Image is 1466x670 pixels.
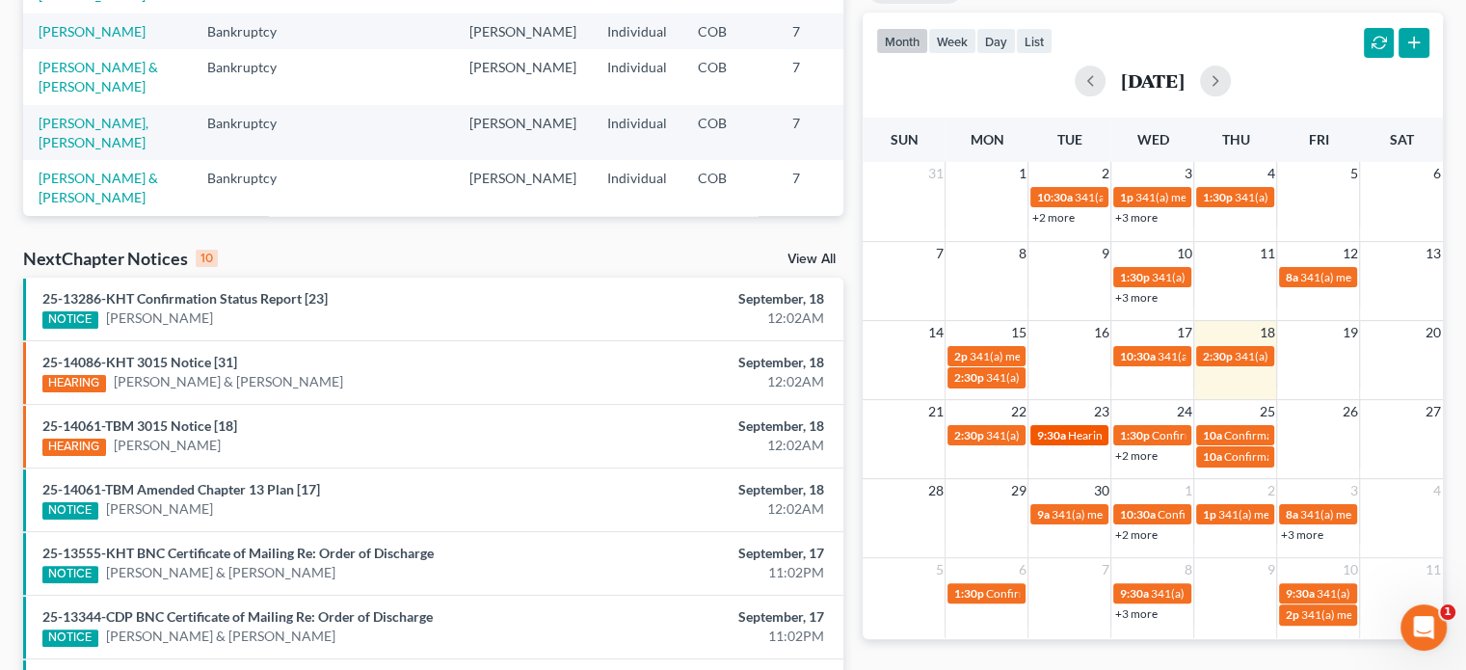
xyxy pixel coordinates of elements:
[1431,479,1443,502] span: 4
[1424,400,1443,423] span: 27
[953,370,983,385] span: 2:30p
[1182,479,1193,502] span: 1
[1440,604,1455,620] span: 1
[1265,479,1276,502] span: 2
[106,499,213,519] a: [PERSON_NAME]
[1121,70,1185,91] h2: [DATE]
[106,308,213,328] a: [PERSON_NAME]
[1036,190,1072,204] span: 10:30a
[454,13,592,49] td: [PERSON_NAME]
[976,28,1016,54] button: day
[42,417,237,434] a: 25-14061-TBM 3015 Notice [18]
[1114,448,1157,463] a: +2 more
[1340,558,1359,581] span: 10
[576,544,824,563] div: September, 17
[42,311,98,329] div: NOTICE
[1074,190,1362,204] span: 341(a) meeting for [PERSON_NAME] & [PERSON_NAME]
[1091,321,1110,344] span: 16
[787,253,836,266] a: View All
[1067,428,1217,442] span: Hearing for [PERSON_NAME]
[1119,428,1149,442] span: 1:30p
[1150,586,1336,601] span: 341(a) meeting for [PERSON_NAME]
[985,586,1204,601] span: Confirmation hearing for [PERSON_NAME]
[192,49,312,104] td: Bankruptcy
[192,105,312,160] td: Bankruptcy
[592,160,682,215] td: Individual
[1134,190,1423,204] span: 341(a) meeting for [PERSON_NAME] & [PERSON_NAME]
[1114,210,1157,225] a: +3 more
[1008,321,1027,344] span: 15
[1136,131,1168,147] span: Wed
[1257,242,1276,265] span: 11
[1182,558,1193,581] span: 8
[1221,131,1249,147] span: Thu
[985,370,1264,385] span: 341(a) meeting for [MEDICAL_DATA][PERSON_NAME]
[953,428,983,442] span: 2:30p
[592,216,682,271] td: Individual
[777,13,873,49] td: 7
[454,49,592,104] td: [PERSON_NAME]
[1340,400,1359,423] span: 26
[925,321,945,344] span: 14
[1234,349,1420,363] span: 341(a) meeting for [PERSON_NAME]
[682,216,777,271] td: COB
[1174,400,1193,423] span: 24
[592,13,682,49] td: Individual
[682,160,777,215] td: COB
[1340,321,1359,344] span: 19
[1202,428,1221,442] span: 10a
[1119,586,1148,601] span: 9:30a
[1016,162,1027,185] span: 1
[1114,290,1157,305] a: +3 more
[1008,479,1027,502] span: 29
[1157,349,1344,363] span: 341(a) Meeting for [PERSON_NAME]
[1091,479,1110,502] span: 30
[1119,270,1149,284] span: 1:30p
[1257,321,1276,344] span: 18
[1424,558,1443,581] span: 11
[925,162,945,185] span: 31
[1174,321,1193,344] span: 17
[1114,606,1157,621] a: +3 more
[42,566,98,583] div: NOTICE
[42,481,320,497] a: 25-14061-TBM Amended Chapter 13 Plan [17]
[39,59,158,94] a: [PERSON_NAME] & [PERSON_NAME]
[1114,527,1157,542] a: +2 more
[1099,558,1110,581] span: 7
[890,131,918,147] span: Sun
[777,105,873,160] td: 7
[1036,428,1065,442] span: 9:30a
[777,216,873,271] td: 7
[576,372,824,391] div: 12:02AM
[933,242,945,265] span: 7
[1424,242,1443,265] span: 13
[1285,507,1297,522] span: 8a
[1031,210,1074,225] a: +2 more
[1265,162,1276,185] span: 4
[576,480,824,499] div: September, 18
[114,436,221,455] a: [PERSON_NAME]
[1091,400,1110,423] span: 23
[576,499,824,519] div: 12:02AM
[1119,190,1133,204] span: 1p
[1202,507,1215,522] span: 1p
[1182,162,1193,185] span: 3
[876,28,928,54] button: month
[1257,400,1276,423] span: 25
[106,627,335,646] a: [PERSON_NAME] & [PERSON_NAME]
[1202,449,1221,464] span: 10a
[192,160,312,215] td: Bankruptcy
[928,28,976,54] button: week
[39,115,148,150] a: [PERSON_NAME], [PERSON_NAME]
[196,250,218,267] div: 10
[682,49,777,104] td: COB
[1057,131,1082,147] span: Tue
[576,436,824,455] div: 12:02AM
[592,105,682,160] td: Individual
[1202,190,1232,204] span: 1:30p
[1151,270,1337,284] span: 341(a) meeting for [PERSON_NAME]
[42,630,98,647] div: NOTICE
[1051,507,1237,522] span: 341(a) meeting for [PERSON_NAME]
[1119,349,1155,363] span: 10:30a
[42,608,433,625] a: 25-13344-CDP BNC Certificate of Mailing Re: Order of Discharge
